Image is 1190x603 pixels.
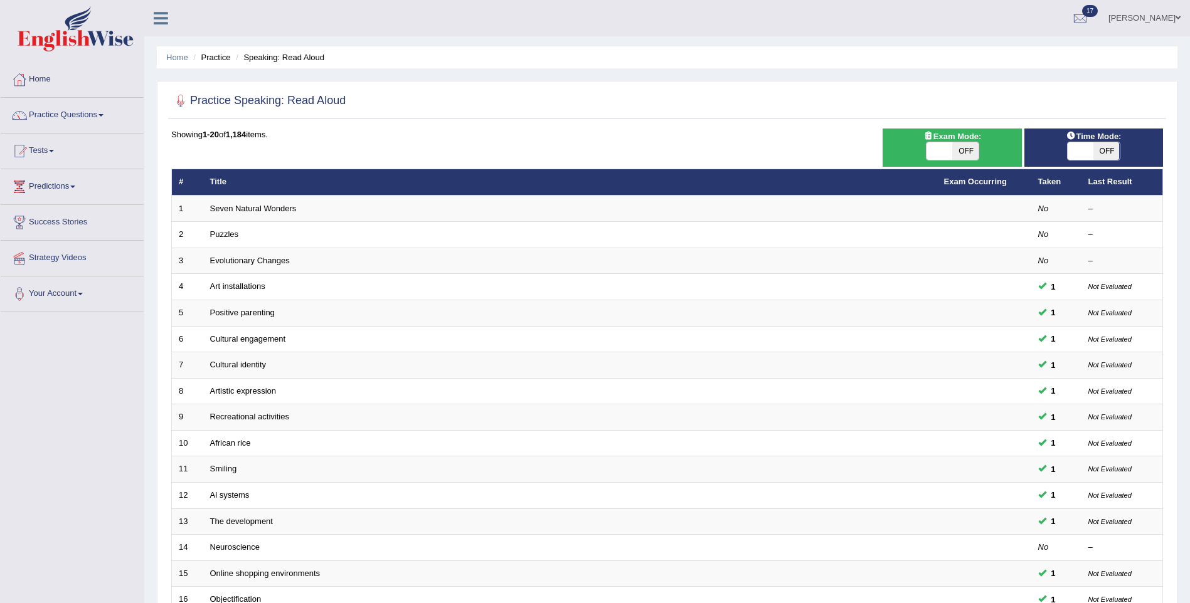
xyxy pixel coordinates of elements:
div: Show exams occurring in exams [883,128,1021,167]
em: No [1038,229,1049,239]
a: Cultural engagement [210,334,286,343]
a: Recreational activities [210,412,289,421]
a: African rice [210,438,251,448]
small: Not Evaluated [1088,413,1132,421]
small: Not Evaluated [1088,309,1132,317]
a: Strategy Videos [1,241,144,272]
th: Last Result [1081,169,1163,196]
td: 3 [172,248,203,274]
small: Not Evaluated [1088,361,1132,369]
small: Not Evaluated [1088,465,1132,473]
a: Tests [1,134,144,165]
a: Seven Natural Wonders [210,204,297,213]
small: Not Evaluated [1088,491,1132,499]
a: Puzzles [210,229,239,239]
span: You can still take this question [1046,463,1061,476]
td: 5 [172,300,203,327]
a: Your Account [1,276,144,308]
th: Taken [1031,169,1081,196]
div: – [1088,255,1156,267]
li: Speaking: Read Aloud [233,51,324,63]
div: – [1088,203,1156,215]
h2: Practice Speaking: Read Aloud [171,92,346,110]
td: 10 [172,430,203,456]
a: The development [210,516,273,526]
span: OFF [952,142,979,160]
th: # [172,169,203,196]
a: Home [1,62,144,93]
span: You can still take this question [1046,306,1061,319]
td: 8 [172,378,203,404]
td: 4 [172,274,203,300]
small: Not Evaluated [1088,387,1132,395]
a: Positive parenting [210,308,275,317]
small: Not Evaluated [1088,570,1132,577]
li: Practice [190,51,230,63]
b: 1-20 [203,130,219,139]
small: Not Evaluated [1088,439,1132,447]
a: Al systems [210,490,250,500]
span: You can still take this question [1046,411,1061,424]
span: OFF [1093,142,1120,160]
a: Home [166,53,188,62]
span: You can still take this question [1046,359,1061,372]
td: 14 [172,535,203,561]
a: Online shopping environments [210,569,321,578]
span: You can still take this question [1046,567,1061,580]
td: 9 [172,404,203,431]
div: – [1088,229,1156,241]
small: Not Evaluated [1088,518,1132,525]
td: 2 [172,222,203,248]
a: Artistic expression [210,386,276,396]
small: Not Evaluated [1088,595,1132,603]
span: Time Mode: [1061,130,1126,143]
td: 12 [172,482,203,508]
span: You can still take this question [1046,515,1061,528]
div: Showing of items. [171,128,1163,140]
a: Practice Questions [1,98,144,129]
td: 7 [172,352,203,379]
span: You can still take this question [1046,332,1061,345]
a: Success Stories [1,205,144,236]
td: 15 [172,560,203,587]
span: Exam Mode: [918,130,986,143]
div: – [1088,542,1156,553]
span: You can still take this question [1046,280,1061,293]
small: Not Evaluated [1088,335,1132,343]
a: Neuroscience [210,542,260,552]
span: You can still take this question [1046,384,1061,397]
td: 11 [172,456,203,483]
b: 1,184 [226,130,247,139]
a: Art installations [210,281,265,291]
em: No [1038,204,1049,213]
span: You can still take this question [1046,436,1061,449]
a: Cultural identity [210,360,267,369]
td: 6 [172,326,203,352]
a: Exam Occurring [944,177,1007,186]
small: Not Evaluated [1088,283,1132,290]
em: No [1038,256,1049,265]
td: 13 [172,508,203,535]
a: Predictions [1,169,144,201]
td: 1 [172,196,203,222]
a: Smiling [210,464,237,473]
a: Evolutionary Changes [210,256,290,265]
th: Title [203,169,937,196]
span: You can still take this question [1046,488,1061,501]
span: 17 [1082,5,1098,17]
em: No [1038,542,1049,552]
